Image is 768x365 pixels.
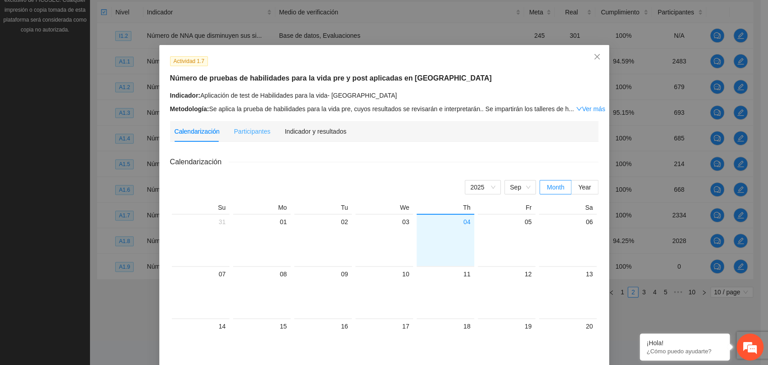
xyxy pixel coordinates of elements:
span: 2025 [470,180,495,194]
div: 31 [175,216,226,227]
td: 2025-09-12 [476,266,537,318]
a: Expand [576,105,605,113]
div: 17 [359,321,409,332]
span: Month [547,184,564,191]
strong: Metodología: [170,105,209,113]
th: Mo [231,203,292,214]
div: Indicador y resultados [285,126,346,136]
span: Estamos en línea. [52,120,124,211]
th: Fr [476,203,537,214]
th: Tu [292,203,354,214]
div: Calendarización [175,126,220,136]
th: Th [415,203,476,214]
span: ... [569,105,574,113]
div: 20 [543,321,593,332]
div: 03 [359,216,409,227]
td: 2025-09-13 [537,266,598,318]
div: 04 [420,216,471,227]
div: Se aplica la prueba de habilidades para la vida pre, cuyos resultados se revisarán e interpretará... [170,104,598,114]
div: 01 [237,216,287,227]
div: 07 [175,269,226,279]
div: 09 [298,269,348,279]
td: 2025-09-07 [170,266,231,318]
td: 2025-08-31 [170,214,231,266]
div: 13 [543,269,593,279]
td: 2025-09-09 [292,266,354,318]
textarea: Escriba su mensaje y pulse “Intro” [4,246,171,277]
td: 2025-09-08 [231,266,292,318]
td: 2025-09-01 [231,214,292,266]
th: We [354,203,415,214]
strong: Indicador: [170,92,201,99]
div: 14 [175,321,226,332]
span: Sep [510,180,530,194]
td: 2025-09-06 [537,214,598,266]
td: 2025-09-11 [415,266,476,318]
td: 2025-09-03 [354,214,415,266]
th: Sa [537,203,598,214]
td: 2025-09-02 [292,214,354,266]
div: 11 [420,269,471,279]
div: 10 [359,269,409,279]
span: down [576,106,582,112]
h5: Número de pruebas de habilidades para la vida pre y post aplicadas en [GEOGRAPHIC_DATA] [170,73,598,84]
td: 2025-09-04 [415,214,476,266]
th: Su [170,203,231,214]
div: 06 [543,216,593,227]
div: 05 [481,216,532,227]
span: Actividad 1.7 [170,56,208,66]
span: Year [578,184,591,191]
div: Participantes [234,126,270,136]
p: ¿Cómo puedo ayudarte? [647,348,723,355]
div: Minimizar ventana de chat en vivo [148,5,169,26]
div: 18 [420,321,471,332]
span: close [593,53,601,60]
span: Calendarización [170,156,229,167]
div: 19 [481,321,532,332]
div: 16 [298,321,348,332]
div: 15 [237,321,287,332]
div: ¡Hola! [647,339,723,347]
td: 2025-09-10 [354,266,415,318]
div: 12 [481,269,532,279]
button: Close [585,45,609,69]
div: 02 [298,216,348,227]
div: Chatee con nosotros ahora [47,46,151,58]
td: 2025-09-05 [476,214,537,266]
div: Aplicación de test de Habilidades para la vida- [GEOGRAPHIC_DATA] [170,90,598,100]
div: 08 [237,269,287,279]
